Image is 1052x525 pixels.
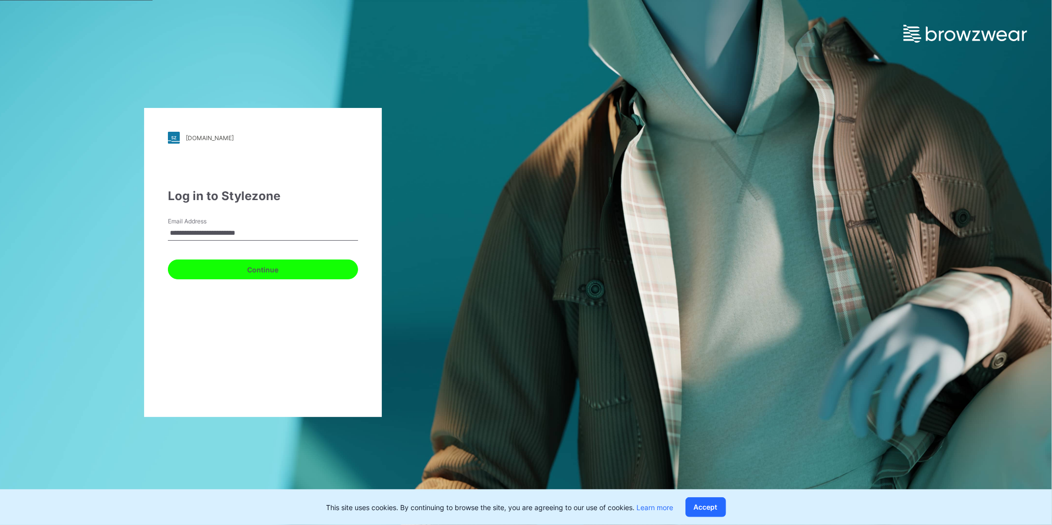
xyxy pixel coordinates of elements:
[168,217,237,226] label: Email Address
[326,502,674,513] p: This site uses cookies. By continuing to browse the site, you are agreeing to our use of cookies.
[168,187,358,205] div: Log in to Stylezone
[168,132,180,144] img: stylezone-logo.562084cfcfab977791bfbf7441f1a819.svg
[637,503,674,512] a: Learn more
[186,134,234,142] div: [DOMAIN_NAME]
[168,132,358,144] a: [DOMAIN_NAME]
[168,260,358,279] button: Continue
[685,497,726,517] button: Accept
[903,25,1027,43] img: browzwear-logo.e42bd6dac1945053ebaf764b6aa21510.svg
